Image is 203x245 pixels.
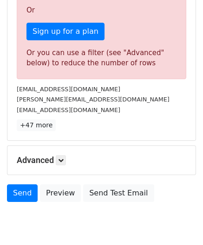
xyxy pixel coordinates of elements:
[17,155,186,165] h5: Advanced
[17,86,120,93] small: [EMAIL_ADDRESS][DOMAIN_NAME]
[17,107,120,113] small: [EMAIL_ADDRESS][DOMAIN_NAME]
[157,201,203,245] iframe: Chat Widget
[17,96,170,103] small: [PERSON_NAME][EMAIL_ADDRESS][DOMAIN_NAME]
[26,48,177,69] div: Or you can use a filter (see "Advanced" below) to reduce the number of rows
[83,184,154,202] a: Send Test Email
[26,6,177,15] p: Or
[40,184,81,202] a: Preview
[7,184,38,202] a: Send
[26,23,105,40] a: Sign up for a plan
[17,119,56,131] a: +47 more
